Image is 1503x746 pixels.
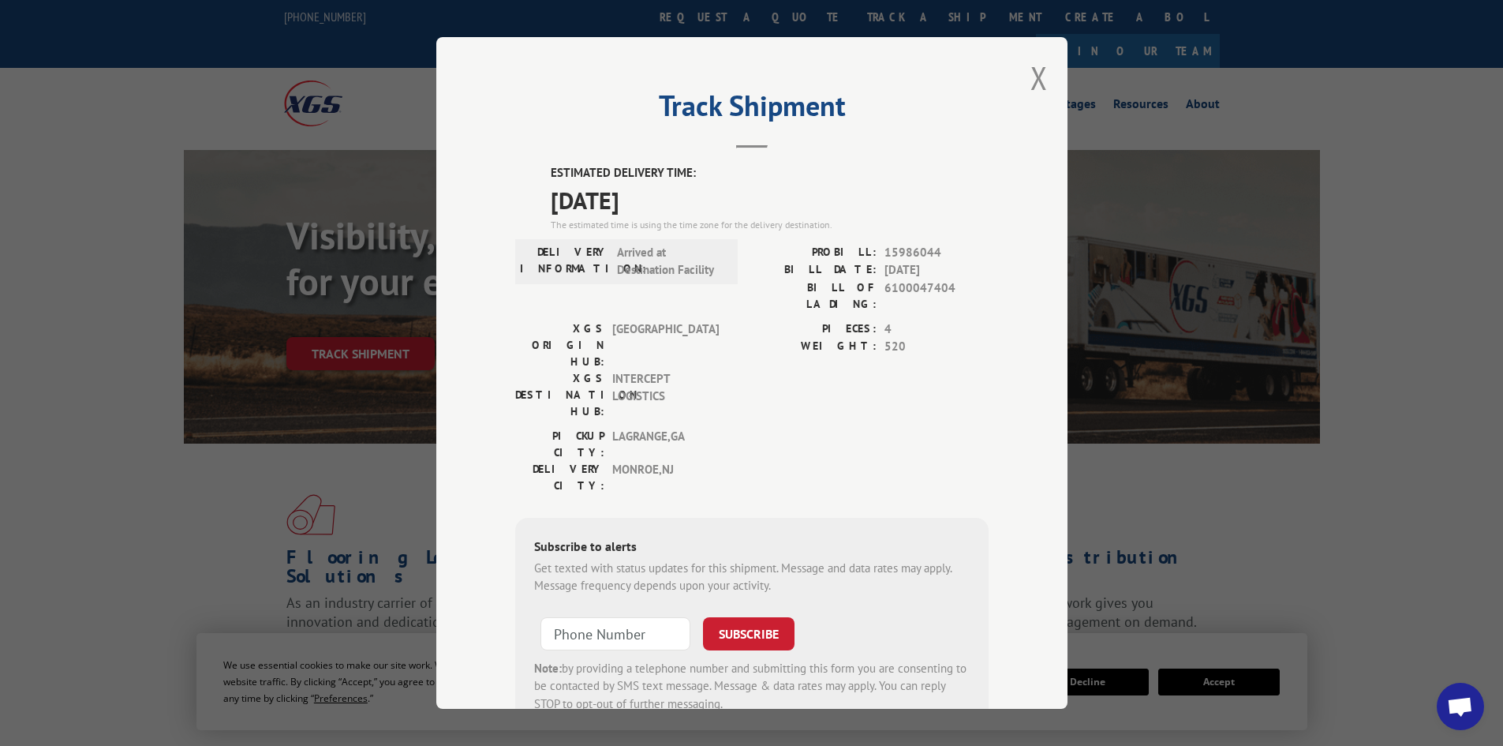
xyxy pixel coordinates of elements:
[752,338,877,356] label: WEIGHT:
[752,321,877,339] label: PIECES:
[540,617,690,650] input: Phone Number
[515,428,604,461] label: PICKUP CITY:
[703,617,794,650] button: SUBSCRIBE
[520,244,609,279] label: DELIVERY INFORMATION:
[884,321,989,339] span: 4
[612,428,719,461] span: LAGRANGE , GA
[515,95,989,125] h2: Track Shipment
[884,261,989,279] span: [DATE]
[752,279,877,313] label: BILL OF LADING:
[617,244,723,279] span: Arrived at Destination Facility
[551,182,989,218] span: [DATE]
[534,537,970,560] div: Subscribe to alerts
[534,660,970,714] div: by providing a telephone number and submitting this form you are consenting to be contacted by SM...
[551,164,989,182] label: ESTIMATED DELIVERY TIME:
[752,244,877,262] label: PROBILL:
[1030,57,1048,99] button: Close modal
[612,321,719,370] span: [GEOGRAPHIC_DATA]
[1437,683,1484,730] div: Open chat
[515,461,604,494] label: DELIVERY CITY:
[884,244,989,262] span: 15986044
[752,261,877,279] label: BILL DATE:
[515,370,604,420] label: XGS DESTINATION HUB:
[884,279,989,313] span: 6100047404
[612,461,719,494] span: MONROE , NJ
[515,321,604,370] label: XGS ORIGIN HUB:
[534,560,970,595] div: Get texted with status updates for this shipment. Message and data rates may apply. Message frequ...
[612,370,719,420] span: INTERCEPT LOGISTICS
[534,661,562,676] strong: Note:
[884,338,989,356] span: 520
[551,218,989,232] div: The estimated time is using the time zone for the delivery destination.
